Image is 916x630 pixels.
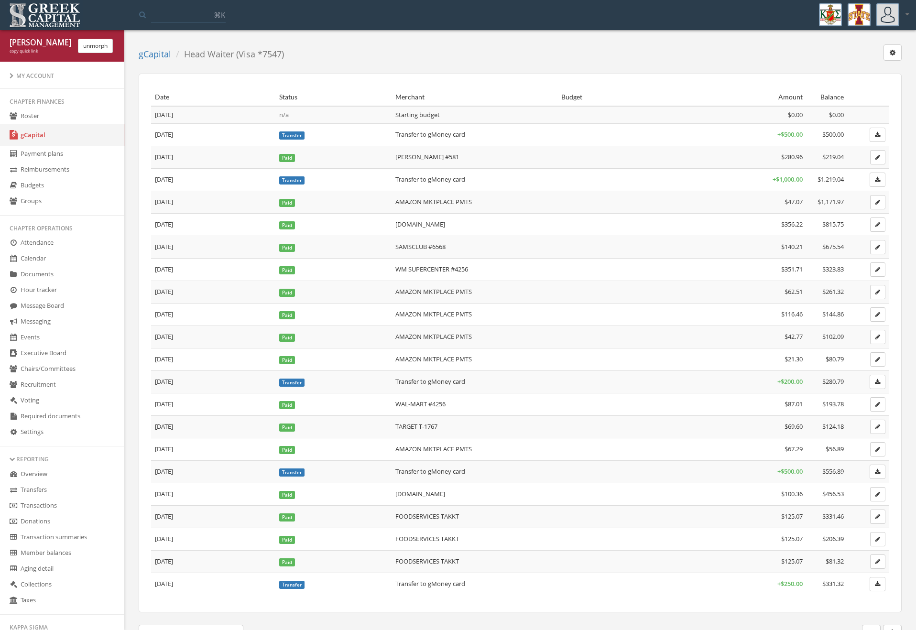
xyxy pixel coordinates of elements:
[275,106,392,123] td: n/a
[785,400,803,408] span: $87.01
[781,220,803,228] span: $356.22
[279,424,295,432] span: Paid
[279,401,295,410] span: Paid
[392,326,557,348] td: AMAZON MKTPLACE PMTS
[822,152,844,161] span: $219.04
[822,310,844,318] span: $144.86
[155,92,272,102] div: Date
[561,92,678,102] div: Budget
[392,460,557,483] td: Transfer to gMoney card
[10,37,71,48] div: [PERSON_NAME] [PERSON_NAME]
[155,489,173,498] span: [DATE]
[279,446,295,455] span: Paid
[392,281,557,303] td: AMAZON MKTPLACE PMTS
[155,242,173,251] span: [DATE]
[785,332,803,341] span: $42.77
[777,467,803,476] span: + $500.00
[279,334,295,342] span: Paid
[785,422,803,431] span: $69.60
[822,534,844,543] span: $206.39
[788,110,803,119] span: $0.00
[781,489,803,498] span: $100.36
[822,287,844,296] span: $261.32
[279,92,388,102] div: Status
[155,175,173,184] span: [DATE]
[279,513,295,522] span: Paid
[822,400,844,408] span: $193.78
[279,221,295,230] span: Paid
[279,199,295,207] span: Paid
[155,332,173,341] span: [DATE]
[279,379,305,387] span: Transfer
[279,131,305,140] span: Transfer
[139,48,171,60] a: gCapital
[395,92,554,102] div: Merchant
[392,146,557,168] td: [PERSON_NAME] #581
[279,244,295,252] span: Paid
[826,557,844,565] span: $81.32
[822,265,844,273] span: $323.83
[10,455,115,463] div: Reporting
[392,236,557,258] td: SAMSCLUB #6568
[279,289,295,297] span: Paid
[773,175,803,184] span: + $1,000.00
[155,355,173,363] span: [DATE]
[279,468,305,477] span: Transfer
[785,287,803,296] span: $62.51
[822,130,844,139] span: $500.00
[155,445,173,453] span: [DATE]
[392,483,557,505] td: [DOMAIN_NAME]
[826,445,844,453] span: $56.89
[781,152,803,161] span: $280.96
[781,265,803,273] span: $351.71
[810,92,844,102] div: Balance
[829,110,844,119] span: $0.00
[822,220,844,228] span: $815.75
[155,110,173,119] span: [DATE]
[818,175,844,184] span: $1,219.04
[392,106,557,123] td: Starting budget
[10,48,71,54] div: copy quick link
[392,191,557,213] td: AMAZON MKTPLACE PMTS
[279,558,295,567] span: Paid
[78,39,113,53] button: unmorph
[392,348,557,370] td: AMAZON MKTPLACE PMTS
[822,332,844,341] span: $102.09
[279,311,295,320] span: Paid
[155,265,173,273] span: [DATE]
[155,579,173,588] span: [DATE]
[279,266,295,275] span: Paid
[781,512,803,521] span: $125.07
[822,422,844,431] span: $124.18
[822,579,844,588] span: $331.32
[279,176,305,185] span: Transfer
[392,370,557,393] td: Transfer to gMoney card
[155,422,173,431] span: [DATE]
[279,491,295,500] span: Paid
[785,445,803,453] span: $67.29
[155,467,173,476] span: [DATE]
[392,573,557,595] td: Transfer to gMoney card
[777,130,803,139] span: + $500.00
[279,581,305,589] span: Transfer
[155,310,173,318] span: [DATE]
[781,557,803,565] span: $125.07
[155,220,173,228] span: [DATE]
[279,154,295,163] span: Paid
[777,377,803,386] span: + $200.00
[155,152,173,161] span: [DATE]
[781,534,803,543] span: $125.07
[10,72,115,80] div: My Account
[392,415,557,438] td: TARGET T-1767
[826,355,844,363] span: $80.79
[392,123,557,146] td: Transfer to gMoney card
[822,512,844,521] span: $331.46
[392,505,557,528] td: FOODSERVICES TAKKT
[777,579,803,588] span: + $250.00
[392,168,557,191] td: Transfer to gMoney card
[392,438,557,460] td: AMAZON MKTPLACE PMTS
[822,467,844,476] span: $556.89
[155,197,173,206] span: [DATE]
[781,310,803,318] span: $116.46
[155,130,173,139] span: [DATE]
